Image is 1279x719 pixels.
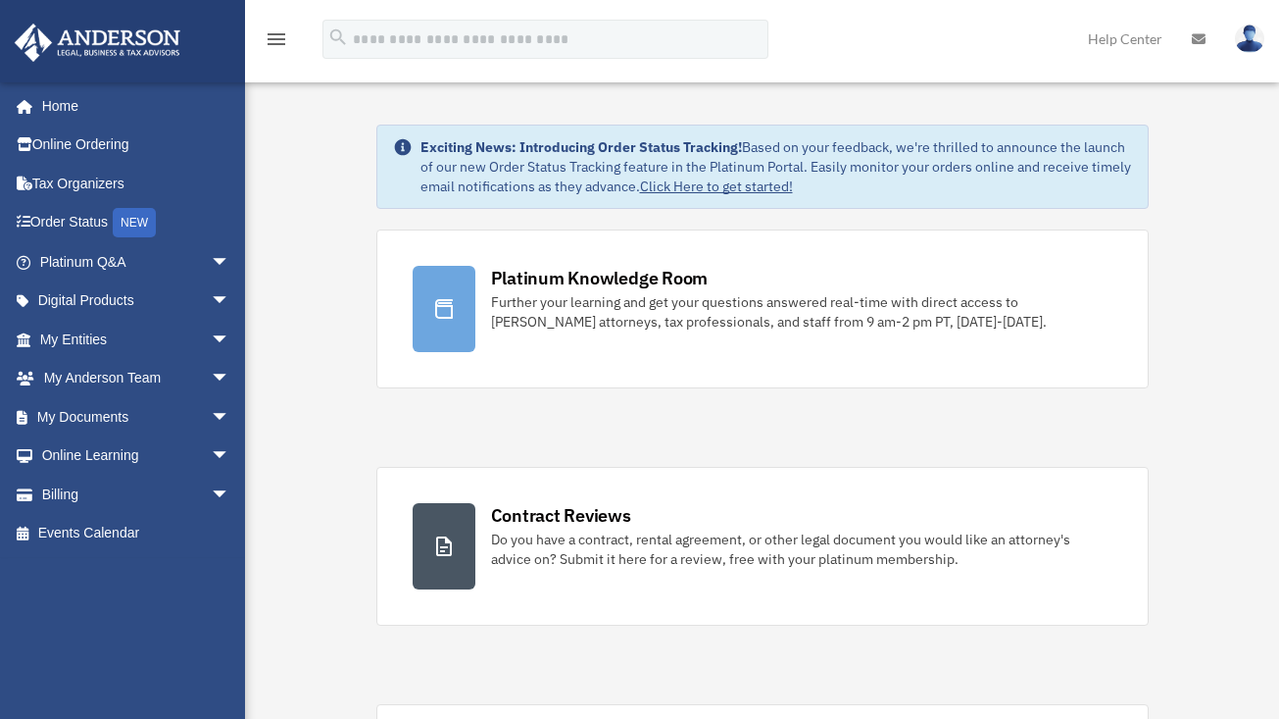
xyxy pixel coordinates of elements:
[211,397,250,437] span: arrow_drop_down
[14,126,260,165] a: Online Ordering
[491,292,1112,332] div: Further your learning and get your questions answered real-time with direct access to [PERSON_NAM...
[9,24,186,62] img: Anderson Advisors Platinum Portal
[14,320,260,359] a: My Entitiesarrow_drop_down
[491,266,709,290] div: Platinum Knowledge Room
[14,514,260,553] a: Events Calendar
[491,530,1112,569] div: Do you have a contract, rental agreement, or other legal document you would like an attorney's ad...
[1235,25,1264,53] img: User Pic
[265,34,288,51] a: menu
[640,178,793,195] a: Click Here to get started!
[14,282,260,321] a: Digital Productsarrow_drop_down
[211,242,250,282] span: arrow_drop_down
[14,475,260,514] a: Billingarrow_drop_down
[113,208,156,237] div: NEW
[211,320,250,360] span: arrow_drop_down
[14,86,250,126] a: Home
[211,475,250,515] span: arrow_drop_down
[14,437,260,476] a: Online Learningarrow_drop_down
[265,27,288,51] i: menu
[327,26,349,48] i: search
[376,230,1149,388] a: Platinum Knowledge Room Further your learning and get your questions answered real-time with dire...
[14,397,260,437] a: My Documentsarrow_drop_down
[420,137,1132,196] div: Based on your feedback, we're thrilled to announce the launch of our new Order Status Tracking fe...
[420,138,742,156] strong: Exciting News: Introducing Order Status Tracking!
[211,282,250,322] span: arrow_drop_down
[211,359,250,399] span: arrow_drop_down
[14,203,260,243] a: Order StatusNEW
[14,242,260,282] a: Platinum Q&Aarrow_drop_down
[14,359,260,398] a: My Anderson Teamarrow_drop_down
[14,164,260,203] a: Tax Organizers
[211,437,250,477] span: arrow_drop_down
[491,503,631,528] div: Contract Reviews
[376,467,1149,626] a: Contract Reviews Do you have a contract, rental agreement, or other legal document you would like...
